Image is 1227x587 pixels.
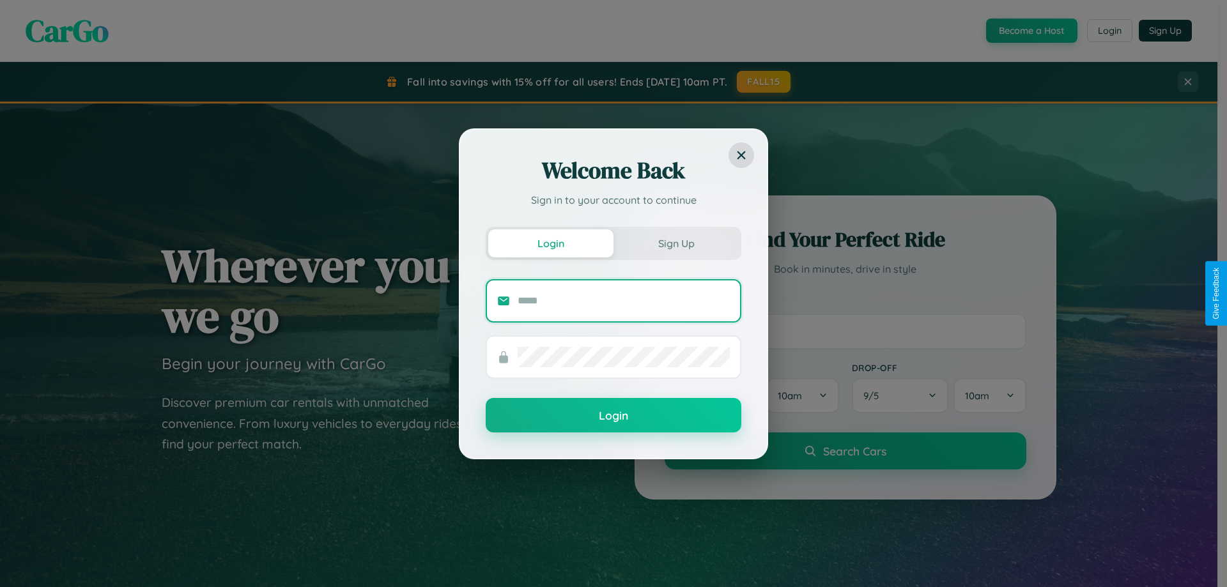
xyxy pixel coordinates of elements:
[1212,268,1221,319] div: Give Feedback
[486,155,741,186] h2: Welcome Back
[488,229,613,257] button: Login
[486,398,741,432] button: Login
[613,229,739,257] button: Sign Up
[486,192,741,208] p: Sign in to your account to continue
